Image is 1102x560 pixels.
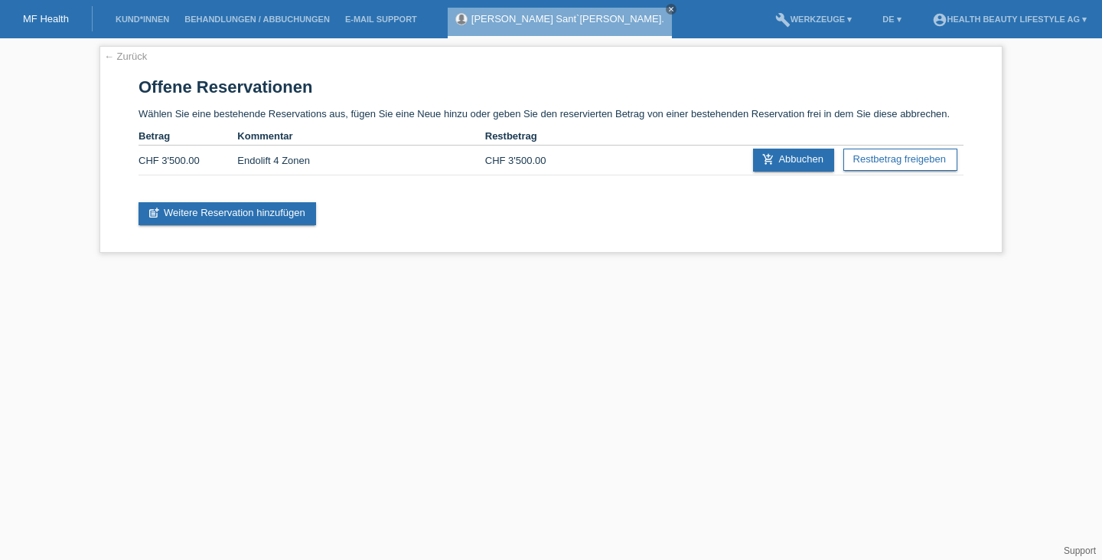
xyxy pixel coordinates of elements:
[139,77,963,97] h1: Offene Reservationen
[104,51,147,62] a: ← Zurück
[768,15,860,24] a: buildWerkzeuge ▾
[775,12,791,28] i: build
[139,146,237,175] td: CHF 3'500.00
[23,13,69,25] a: MF Health
[924,15,1094,24] a: account_circleHealth Beauty Lifestyle AG ▾
[667,5,675,13] i: close
[753,149,834,172] a: add_shopping_cartAbbuchen
[337,15,425,24] a: E-Mail Support
[843,149,957,171] a: Restbetrag freigeben
[485,127,584,146] th: Restbetrag
[666,4,677,15] a: close
[148,207,160,219] i: post_add
[139,127,237,146] th: Betrag
[139,202,316,225] a: post_addWeitere Reservation hinzufügen
[108,15,177,24] a: Kund*innen
[1064,545,1096,556] a: Support
[99,46,1003,253] div: Wählen Sie eine bestehende Reservations aus, fügen Sie eine Neue hinzu oder geben Sie den reservi...
[177,15,337,24] a: Behandlungen / Abbuchungen
[875,15,908,24] a: DE ▾
[237,127,484,146] th: Kommentar
[237,146,484,175] td: Endolift 4 Zonen
[762,153,774,165] i: add_shopping_cart
[485,146,584,175] td: CHF 3'500.00
[932,12,947,28] i: account_circle
[471,13,664,25] a: [PERSON_NAME] Sant`[PERSON_NAME].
